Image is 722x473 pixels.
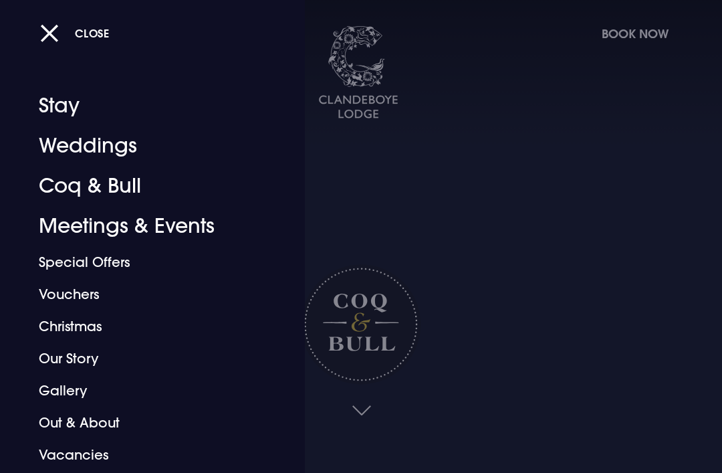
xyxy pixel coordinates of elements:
[75,26,110,40] span: Close
[39,310,248,343] a: Christmas
[39,278,248,310] a: Vouchers
[39,206,248,246] a: Meetings & Events
[39,246,248,278] a: Special Offers
[39,86,248,126] a: Stay
[39,439,248,471] a: Vacancies
[39,375,248,407] a: Gallery
[39,126,248,166] a: Weddings
[39,343,248,375] a: Our Story
[40,19,110,47] button: Close
[39,166,248,206] a: Coq & Bull
[39,407,248,439] a: Out & About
